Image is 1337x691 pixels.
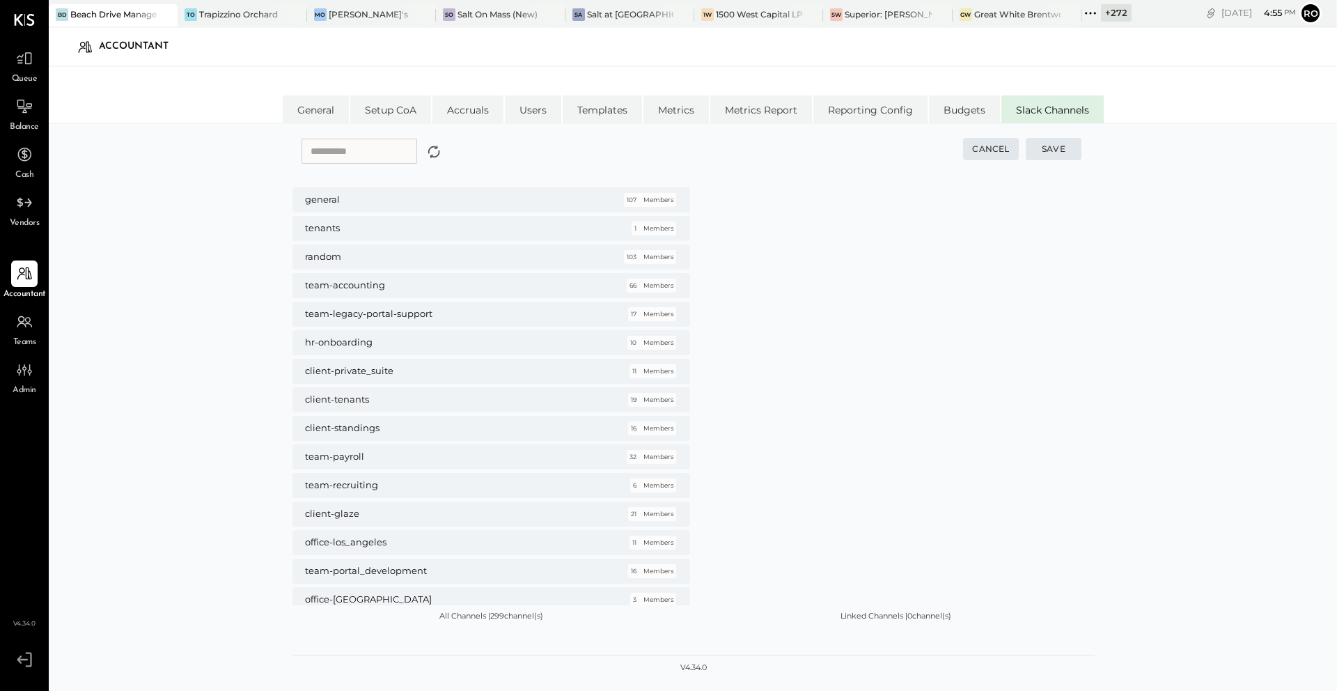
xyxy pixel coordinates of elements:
div: [DATE] [1221,6,1296,20]
p: Members [643,510,673,518]
div: Beach Drive Management LLC [70,8,157,20]
h6: 107 [627,196,636,204]
h5: client-private_suite [305,365,606,378]
h6: 16 [631,424,636,433]
div: GW [960,8,972,21]
p: Members [643,396,673,404]
h5: office-[GEOGRAPHIC_DATA] [305,593,606,606]
h5: random [305,251,606,263]
h6: 17 [631,310,636,318]
li: Budgets [929,95,1000,123]
h5: team-legacy-portal-support [305,308,606,320]
h5: team-payroll [305,451,606,463]
div: 1500 West Capital LP [716,8,802,20]
div: 1W [701,8,714,21]
div: Mo [314,8,327,21]
h6: 11 [632,367,636,375]
div: Great White Brentwood [974,8,1061,20]
a: Cash [1,141,48,182]
h5: tenants [305,222,606,235]
p: Members [643,481,673,490]
h6: 10 [630,339,636,347]
div: Sa [572,8,585,21]
li: Accruals [432,95,503,123]
span: Linked Channels | 0 channel(s) [840,612,951,620]
span: Queue [12,73,38,86]
div: [PERSON_NAME]'s [329,8,408,20]
h6: 16 [631,567,636,575]
h6: 66 [630,281,636,290]
span: Teams [13,336,36,349]
h6: 103 [627,253,636,261]
div: Salt at [GEOGRAPHIC_DATA] [587,8,673,20]
div: v 4.34.0 [680,662,707,674]
button: Ro [1299,2,1322,24]
div: copy link [1204,6,1218,20]
p: Members [643,453,673,461]
div: TO [185,8,197,21]
li: Metrics Report [710,95,812,123]
span: Admin [13,385,36,397]
span: Cash [15,169,33,182]
span: All Channels | 299 channel(s) [439,612,543,620]
li: Users [505,95,561,123]
li: General [283,95,349,123]
p: Members [643,424,673,433]
p: Members [643,281,673,290]
h5: client-tenants [305,394,606,406]
h6: 21 [631,510,636,518]
p: Members [643,538,673,547]
p: Members [643,253,673,261]
a: Queue [1,45,48,86]
span: Accountant [3,288,46,301]
a: Balance [1,93,48,134]
div: Accountant [99,36,182,58]
p: Members [643,367,673,375]
a: Accountant [1,261,48,301]
p: Members [643,224,673,233]
span: Vendors [10,217,40,230]
h6: 6 [633,481,636,490]
h5: general [305,194,606,206]
h5: client-standings [305,422,606,435]
p: Members [643,596,673,604]
h5: hr-onboarding [305,336,606,349]
li: Slack Channels [1001,95,1104,123]
div: Salt On Mass (New) [458,8,538,20]
div: + 272 [1101,4,1132,22]
div: SW [830,8,843,21]
h6: 32 [630,453,636,461]
p: Members [643,567,673,575]
a: Vendors [1,189,48,230]
div: BD [56,8,68,21]
li: Setup CoA [350,95,431,123]
h6: 19 [631,396,636,404]
h5: team-portal_development [305,565,606,577]
div: Trapizzino Orchard [199,8,278,20]
h5: office-los_angeles [305,536,606,549]
h6: 1 [634,224,636,233]
a: Teams [1,309,48,349]
li: Metrics [643,95,709,123]
h5: team-recruiting [305,479,606,492]
li: Templates [563,95,642,123]
span: Balance [10,121,39,134]
a: Admin [1,357,48,397]
li: Reporting Config [813,95,928,123]
button: Cancel [963,138,1019,160]
p: Members [643,196,673,204]
h5: client-glaze [305,508,606,520]
button: Save [1026,138,1081,160]
div: SO [443,8,455,21]
p: Members [643,339,673,347]
h6: 3 [633,596,636,604]
h6: 11 [632,538,636,547]
p: Members [643,310,673,318]
h5: team-accounting [305,279,606,292]
div: Superior: [PERSON_NAME] [845,8,931,20]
